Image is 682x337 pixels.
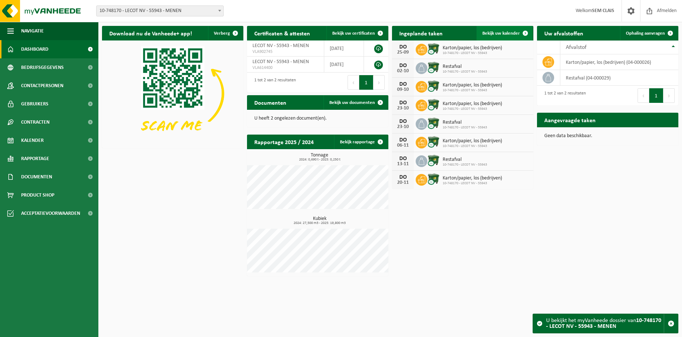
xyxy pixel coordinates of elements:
[427,117,440,129] img: WB-1100-CU
[443,64,487,70] span: Restafval
[396,63,410,69] div: DO
[21,77,63,95] span: Contactpersonen
[102,26,199,40] h2: Download nu de Vanheede+ app!
[97,6,223,16] span: 10-748170 - LECOT NV - 55943 - MENEN
[392,26,450,40] h2: Ingeplande taken
[427,154,440,167] img: WB-1100-CU
[254,116,381,121] p: U heeft 2 ongelezen document(en).
[96,5,224,16] span: 10-748170 - LECOT NV - 55943 - MENEN
[396,119,410,124] div: DO
[21,150,49,168] span: Rapportage
[443,70,487,74] span: 10-748170 - LECOT NV - 55943
[396,180,410,185] div: 20-11
[638,88,649,103] button: Previous
[332,31,375,36] span: Bekijk uw certificaten
[396,50,410,55] div: 25-09
[396,137,410,143] div: DO
[443,175,502,181] span: Karton/papier, los (bedrijven)
[252,49,318,55] span: VLA902745
[396,156,410,162] div: DO
[443,88,502,93] span: 10-748170 - LECOT NV - 55943
[443,163,487,167] span: 10-748170 - LECOT NV - 55943
[102,40,243,147] img: Download de VHEPlus App
[373,75,385,90] button: Next
[252,43,309,49] span: LECOT NV - 55943 - MENEN
[396,143,410,148] div: 06-11
[21,113,50,131] span: Contracten
[214,31,230,36] span: Verberg
[247,95,294,109] h2: Documenten
[396,69,410,74] div: 02-10
[427,173,440,185] img: WB-1100-CU
[427,98,440,111] img: WB-1100-CU
[443,51,502,55] span: 10-748170 - LECOT NV - 55943
[443,45,502,51] span: Karton/papier, los (bedrijven)
[251,153,388,162] h3: Tonnage
[251,74,296,90] div: 1 tot 2 van 2 resultaten
[626,31,665,36] span: Ophaling aanvragen
[359,75,373,90] button: 1
[443,181,502,186] span: 10-748170 - LECOT NV - 55943
[537,113,603,127] h2: Aangevraagde taken
[348,75,359,90] button: Previous
[21,204,80,222] span: Acceptatievoorwaarden
[252,59,309,65] span: LECOT NV - 55943 - MENEN
[251,158,388,162] span: 2024: 0,690 t - 2025: 0,250 t
[537,26,591,40] h2: Uw afvalstoffen
[396,100,410,106] div: DO
[326,26,388,40] a: Bekijk uw certificaten
[482,31,520,36] span: Bekijk uw kalender
[443,82,502,88] span: Karton/papier, los (bedrijven)
[427,136,440,148] img: WB-1100-CU
[663,88,675,103] button: Next
[334,135,388,149] a: Bekijk rapportage
[443,120,487,125] span: Restafval
[443,157,487,163] span: Restafval
[546,318,661,329] strong: 10-748170 - LECOT NV - 55943 - MENEN
[546,314,664,333] div: U bekijkt het myVanheede dossier van
[396,162,410,167] div: 13-11
[247,26,317,40] h2: Certificaten & attesten
[649,88,663,103] button: 1
[208,26,243,40] button: Verberg
[324,40,364,57] td: [DATE]
[252,65,318,71] span: VLA614400
[324,57,364,73] td: [DATE]
[443,107,502,111] span: 10-748170 - LECOT NV - 55943
[251,216,388,225] h3: Kubiek
[443,138,502,144] span: Karton/papier, los (bedrijven)
[396,174,410,180] div: DO
[396,81,410,87] div: DO
[620,26,678,40] a: Ophaling aanvragen
[592,8,614,13] strong: SEM CLAIS
[21,95,48,113] span: Gebruikers
[396,106,410,111] div: 23-10
[566,44,587,50] span: Afvalstof
[21,168,52,186] span: Documenten
[544,133,671,139] p: Geen data beschikbaar.
[443,144,502,148] span: 10-748170 - LECOT NV - 55943
[396,124,410,129] div: 23-10
[443,125,487,130] span: 10-748170 - LECOT NV - 55943
[477,26,533,40] a: Bekijk uw kalender
[560,54,678,70] td: karton/papier, los (bedrijven) (04-000026)
[396,44,410,50] div: DO
[541,88,586,104] div: 1 tot 2 van 2 resultaten
[21,22,44,40] span: Navigatie
[21,131,44,150] span: Kalender
[21,186,54,204] span: Product Shop
[247,135,321,149] h2: Rapportage 2025 / 2024
[427,80,440,92] img: WB-1100-CU
[443,101,502,107] span: Karton/papier, los (bedrijven)
[21,58,64,77] span: Bedrijfsgegevens
[21,40,48,58] span: Dashboard
[324,95,388,110] a: Bekijk uw documenten
[396,87,410,92] div: 09-10
[427,43,440,55] img: WB-1100-CU
[560,70,678,86] td: restafval (04-000029)
[251,221,388,225] span: 2024: 27,500 m3 - 2025: 19,800 m3
[329,100,375,105] span: Bekijk uw documenten
[427,61,440,74] img: WB-1100-CU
